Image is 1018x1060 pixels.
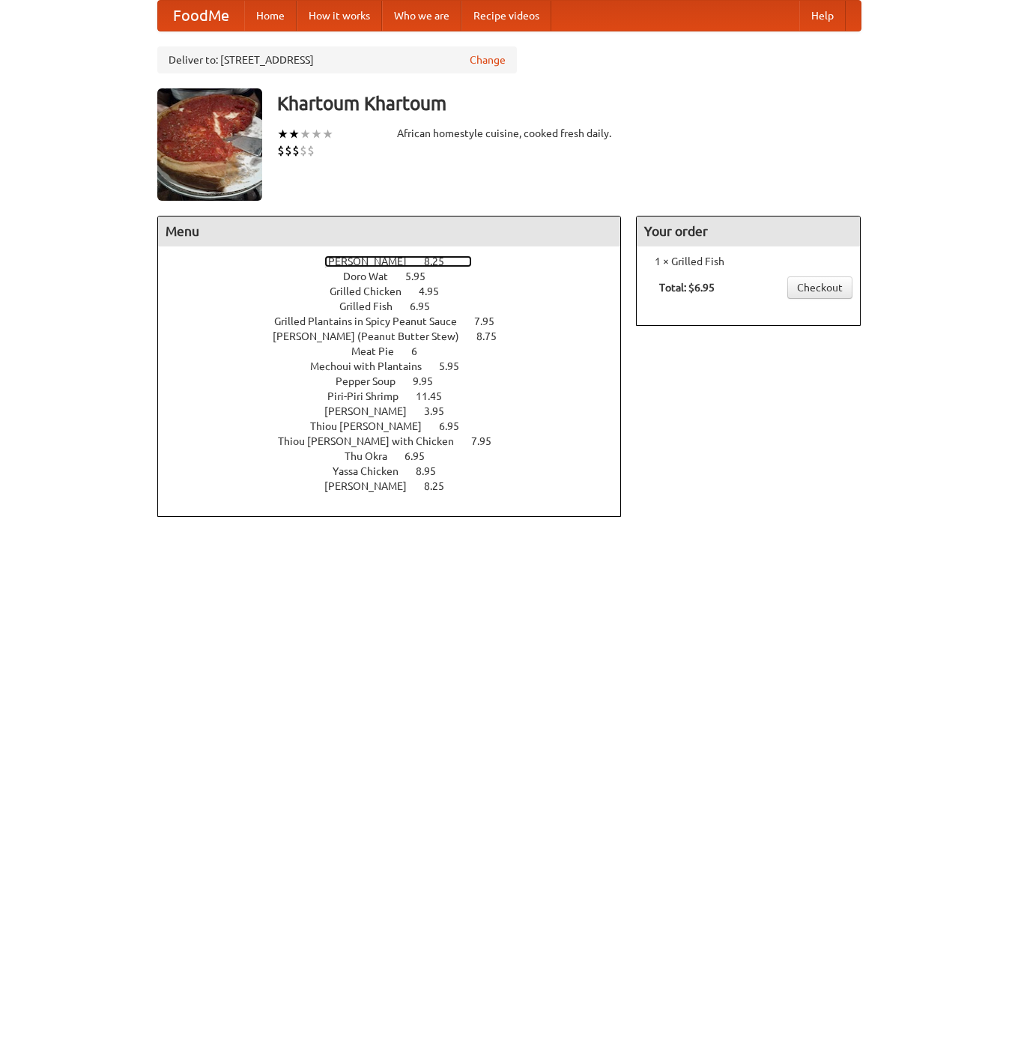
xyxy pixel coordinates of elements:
div: Deliver to: [STREET_ADDRESS] [157,46,517,73]
img: angular.jpg [157,88,262,201]
span: 8.25 [424,480,459,492]
a: FoodMe [158,1,244,31]
a: [PERSON_NAME] 8.25 [324,480,472,492]
a: [PERSON_NAME] (Peanut Butter Stew) 8.75 [273,330,524,342]
li: ★ [322,126,333,142]
span: Thiou [PERSON_NAME] with Chicken [278,435,469,447]
li: $ [285,142,292,159]
span: 7.95 [474,315,509,327]
span: Yassa Chicken [333,465,413,477]
span: Thu Okra [345,450,402,462]
li: ★ [300,126,311,142]
a: [PERSON_NAME] 8.25 [324,255,472,267]
span: 11.45 [416,390,457,402]
a: Pepper Soup 9.95 [336,375,461,387]
span: Meat Pie [351,345,409,357]
span: 6.95 [410,300,445,312]
a: Home [244,1,297,31]
h4: Your order [637,216,860,246]
li: ★ [288,126,300,142]
span: [PERSON_NAME] [324,480,422,492]
li: $ [277,142,285,159]
h4: Menu [158,216,621,246]
span: 5.95 [439,360,474,372]
span: 5.95 [405,270,440,282]
a: Grilled Fish 6.95 [339,300,458,312]
a: Checkout [787,276,852,299]
li: $ [300,142,307,159]
a: Recipe videos [461,1,551,31]
a: Help [799,1,846,31]
span: Pepper Soup [336,375,410,387]
a: How it works [297,1,382,31]
a: Thu Okra 6.95 [345,450,452,462]
a: Thiou [PERSON_NAME] with Chicken 7.95 [278,435,519,447]
span: [PERSON_NAME] [324,255,422,267]
span: 8.75 [476,330,512,342]
span: 9.95 [413,375,448,387]
a: Piri-Piri Shrimp 11.45 [327,390,470,402]
li: 1 × Grilled Fish [644,254,852,269]
span: 8.95 [416,465,451,477]
h3: Khartoum Khartoum [277,88,861,118]
span: 7.95 [471,435,506,447]
span: Thiou [PERSON_NAME] [310,420,437,432]
span: 8.25 [424,255,459,267]
li: $ [292,142,300,159]
b: Total: $6.95 [659,282,715,294]
a: Grilled Chicken 4.95 [330,285,467,297]
a: Doro Wat 5.95 [343,270,453,282]
a: Mechoui with Plantains 5.95 [310,360,487,372]
span: Grilled Plantains in Spicy Peanut Sauce [274,315,472,327]
span: Piri-Piri Shrimp [327,390,413,402]
a: Grilled Plantains in Spicy Peanut Sauce 7.95 [274,315,522,327]
a: [PERSON_NAME] 3.95 [324,405,472,417]
div: African homestyle cuisine, cooked fresh daily. [397,126,622,141]
span: 6 [411,345,432,357]
a: Meat Pie 6 [351,345,445,357]
span: 4.95 [419,285,454,297]
li: $ [307,142,315,159]
span: Doro Wat [343,270,403,282]
span: [PERSON_NAME] [324,405,422,417]
li: ★ [311,126,322,142]
span: 6.95 [405,450,440,462]
span: [PERSON_NAME] (Peanut Butter Stew) [273,330,474,342]
a: Change [470,52,506,67]
a: Who we are [382,1,461,31]
a: Yassa Chicken 8.95 [333,465,464,477]
a: Thiou [PERSON_NAME] 6.95 [310,420,487,432]
span: Mechoui with Plantains [310,360,437,372]
span: 3.95 [424,405,459,417]
span: 6.95 [439,420,474,432]
li: ★ [277,126,288,142]
span: Grilled Chicken [330,285,416,297]
span: Grilled Fish [339,300,407,312]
